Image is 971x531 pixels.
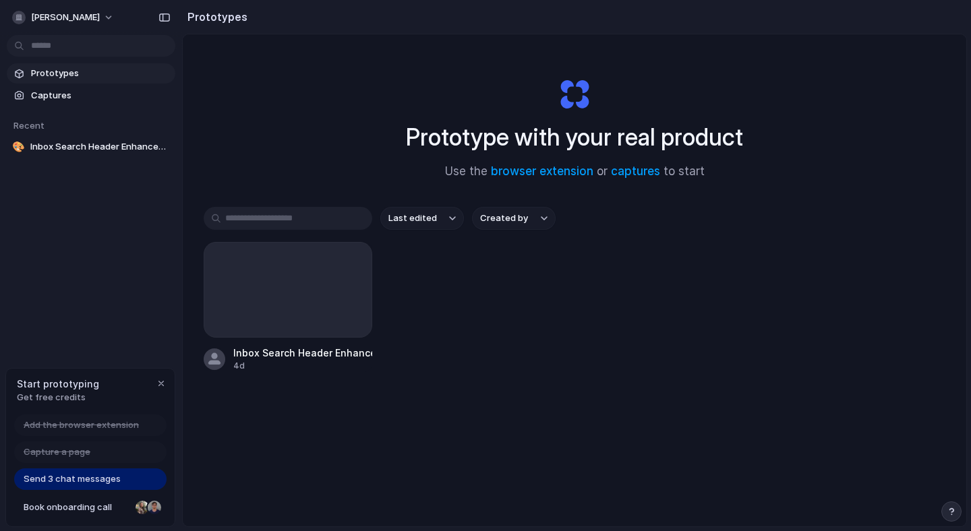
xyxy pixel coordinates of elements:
div: 🎨 [12,140,25,154]
div: Nicole Kubica [134,499,150,516]
span: Recent [13,120,45,131]
h2: Prototypes [182,9,247,25]
button: [PERSON_NAME] [7,7,121,28]
div: 4d [233,360,372,372]
button: Last edited [380,207,464,230]
h1: Prototype with your real product [406,119,743,155]
a: Book onboarding call [14,497,167,518]
span: Last edited [388,212,437,225]
span: Inbox Search Header Enhancement [30,140,170,154]
a: browser extension [491,164,593,178]
a: Captures [7,86,175,106]
span: Book onboarding call [24,501,130,514]
span: Send 3 chat messages [24,472,121,486]
button: Created by [472,207,556,230]
a: 🎨Inbox Search Header Enhancement [7,137,175,157]
span: Use the or to start [445,163,705,181]
span: Capture a page [24,445,90,459]
span: Add the browser extension [24,418,139,432]
span: Prototypes [31,67,170,80]
a: captures [611,164,660,178]
span: Get free credits [17,391,99,404]
a: Inbox Search Header Enhancement4d [204,242,372,372]
div: Inbox Search Header Enhancement [233,346,372,360]
span: Captures [31,89,170,102]
a: Prototypes [7,63,175,84]
span: [PERSON_NAME] [31,11,100,24]
span: Start prototyping [17,377,99,391]
div: Christian Iacullo [146,499,163,516]
span: Created by [480,212,528,225]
